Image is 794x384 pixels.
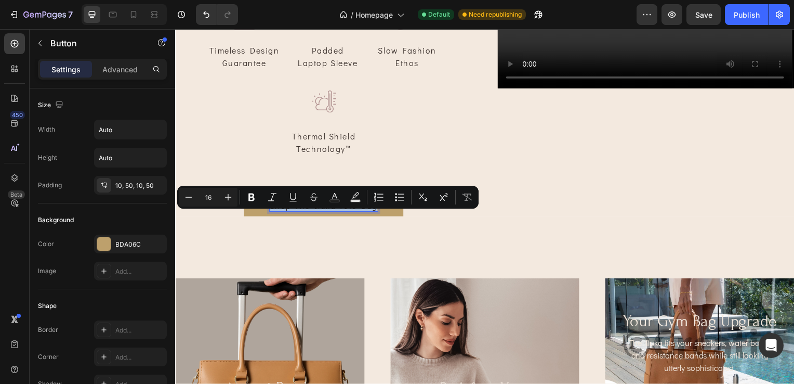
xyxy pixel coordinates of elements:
div: 10, 50, 10, 50 [115,181,164,190]
h2: your gym bag upgrade [447,285,609,305]
div: Height [38,153,57,162]
div: 450 [10,111,25,119]
span: Need republishing [469,10,522,19]
div: Image [38,266,56,276]
div: Width [38,125,55,134]
div: Add... [115,326,164,335]
input: Auto [95,148,166,167]
span: Default [428,10,450,19]
p: 7 [68,8,73,21]
span: Save [695,10,712,19]
div: Padding [38,181,62,190]
div: Shape [38,301,57,311]
p: Button [50,37,139,49]
div: Open Intercom Messenger [759,333,784,358]
div: Size [38,98,65,112]
p: Advanced [102,64,138,75]
button: Save [686,4,721,25]
div: Corner [38,352,59,362]
div: Editor contextual toolbar [177,186,479,209]
iframe: Design area [175,29,794,384]
div: Add... [115,353,164,362]
div: Background [38,215,74,225]
div: Undo/Redo [196,4,238,25]
button: Publish [725,4,769,25]
div: Background Image [433,251,624,382]
p: The Iluka fits your sneakers, water bottle, and resistance bands while still looking utterly soph... [448,310,608,348]
p: Settings [51,64,81,75]
div: BDA06C [115,240,164,249]
span: Homepage [355,9,393,20]
div: Border [38,325,58,335]
button: 7 [4,4,77,25]
div: Add... [115,267,164,276]
div: Publish [734,9,760,20]
div: Color [38,239,54,249]
input: Auto [95,120,166,139]
span: / [351,9,353,20]
div: Beta [8,190,25,199]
